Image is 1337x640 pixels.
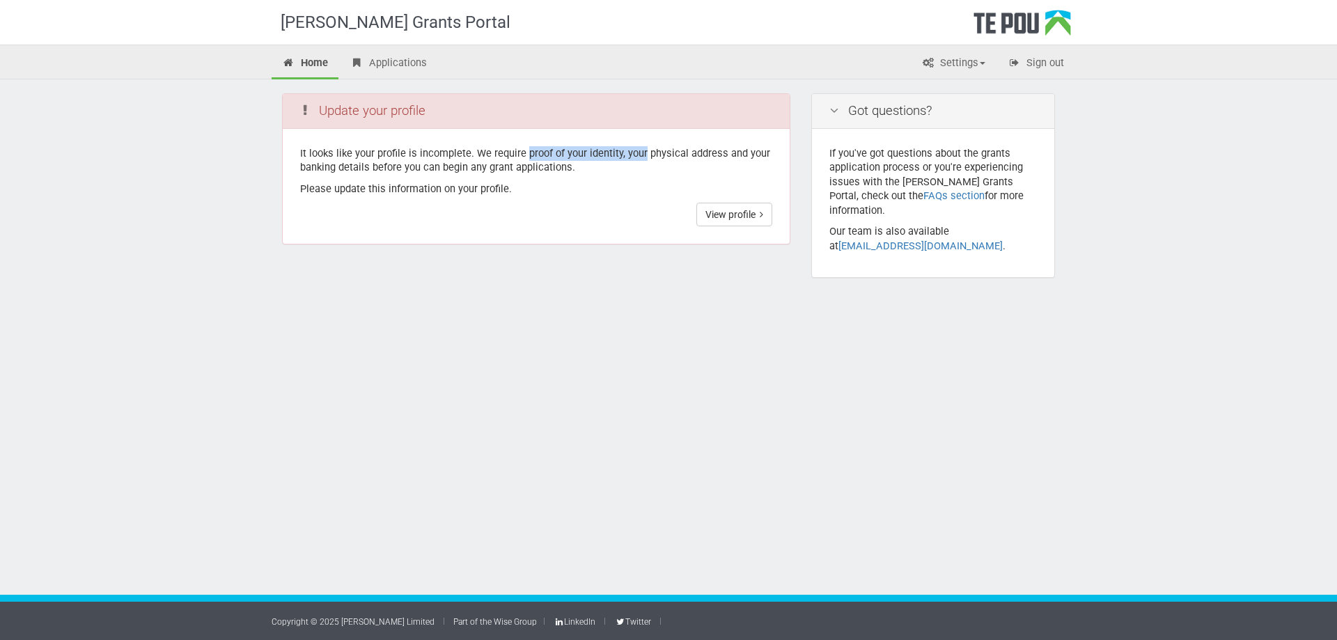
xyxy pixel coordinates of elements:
[554,617,595,627] a: LinkedIn
[614,617,650,627] a: Twitter
[838,240,1003,252] a: [EMAIL_ADDRESS][DOMAIN_NAME]
[300,182,772,196] p: Please update this information on your profile.
[340,49,437,79] a: Applications
[283,94,790,129] div: Update your profile
[300,146,772,175] p: It looks like your profile is incomplete. We require proof of your identity, your physical addres...
[812,94,1054,129] div: Got questions?
[696,203,772,226] a: View profile
[974,10,1071,45] div: Te Pou Logo
[923,189,985,202] a: FAQs section
[997,49,1074,79] a: Sign out
[829,224,1037,253] p: Our team is also available at .
[272,49,338,79] a: Home
[911,49,996,79] a: Settings
[272,617,435,627] a: Copyright © 2025 [PERSON_NAME] Limited
[453,617,537,627] a: Part of the Wise Group
[829,146,1037,218] p: If you've got questions about the grants application process or you're experiencing issues with t...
